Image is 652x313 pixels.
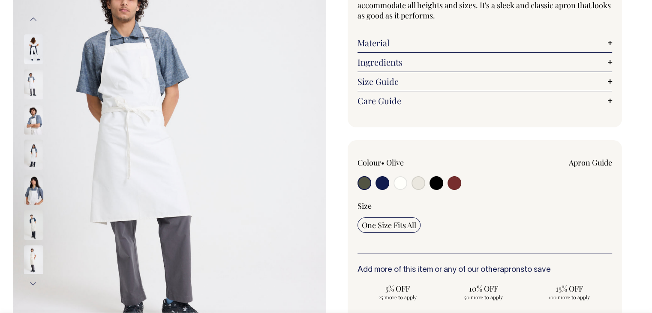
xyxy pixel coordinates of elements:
[27,10,40,29] button: Previous
[358,38,613,48] a: Material
[24,69,43,99] img: off-white
[358,201,613,211] div: Size
[533,294,605,301] span: 100 more to apply
[24,210,43,240] img: natural
[569,157,612,168] a: Apron Guide
[443,281,524,303] input: 10% OFF 50 more to apply
[24,175,43,205] img: off-white
[362,283,434,294] span: 5% OFF
[448,294,520,301] span: 50 more to apply
[381,157,385,168] span: •
[358,57,613,67] a: Ingredients
[533,283,605,294] span: 15% OFF
[24,104,43,134] img: off-white
[500,266,524,274] a: aprons
[358,281,438,303] input: 5% OFF 25 more to apply
[24,139,43,169] img: off-white
[358,76,613,87] a: Size Guide
[529,281,610,303] input: 15% OFF 100 more to apply
[448,283,520,294] span: 10% OFF
[24,34,43,64] img: dark-navy
[362,294,434,301] span: 25 more to apply
[386,157,404,168] label: Olive
[358,96,613,106] a: Care Guide
[358,217,421,233] input: One Size Fits All
[358,266,613,274] h6: Add more of this item or any of our other to save
[27,274,40,293] button: Next
[362,220,416,230] span: One Size Fits All
[24,245,43,275] img: natural
[358,157,460,168] div: Colour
